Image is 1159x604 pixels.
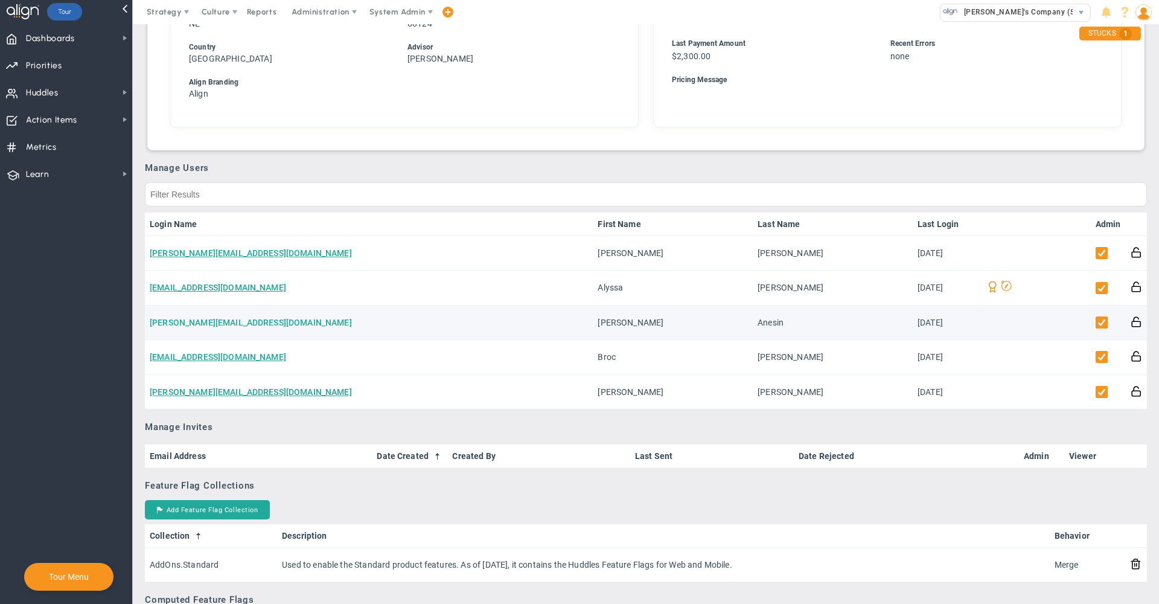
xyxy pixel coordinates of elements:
a: Last Name [758,219,907,229]
td: [DATE] [913,306,979,340]
span: Metrics [26,135,57,160]
button: Add Feature Flag Collection [145,500,270,519]
div: STUCKS [1079,27,1141,40]
div: Recent Errors [890,38,1087,50]
td: Alyssa [593,271,753,305]
button: Reset Password [1131,246,1142,259]
span: Administration [292,7,349,16]
a: [PERSON_NAME][EMAIL_ADDRESS][DOMAIN_NAME] [150,248,352,258]
a: [PERSON_NAME][EMAIL_ADDRESS][DOMAIN_NAME] [150,387,352,397]
td: [PERSON_NAME] [753,375,913,410]
button: Tour Menu [45,571,92,582]
span: Culture [202,7,230,16]
span: Align [189,89,208,98]
a: Last Login [918,219,974,229]
span: 1 [1119,28,1132,40]
td: [PERSON_NAME] [753,340,913,374]
h3: Manage Invites [145,422,1147,432]
button: Reset Password [1131,350,1142,362]
td: Broc [593,340,753,374]
div: Last Payment Amount [672,38,868,50]
a: Admin [1096,219,1121,229]
td: [PERSON_NAME] [593,375,753,410]
a: [EMAIL_ADDRESS][DOMAIN_NAME] [150,283,286,292]
span: Dashboards [26,26,75,51]
td: [DATE] [913,236,979,271]
a: Behavior [1055,531,1120,541]
button: Remove Collection [1130,557,1141,570]
td: Anesin [753,306,913,340]
td: [PERSON_NAME] [753,271,913,305]
h3: Manage Users [145,162,1147,173]
div: Advisor [407,42,604,53]
span: System Admin [369,7,426,16]
a: Last Sent [635,451,789,461]
span: $2,300.00 [672,51,710,61]
a: [EMAIL_ADDRESS][DOMAIN_NAME] [150,352,286,362]
a: Admin [1024,451,1059,461]
a: Date Created [377,451,442,461]
div: Country [189,42,385,53]
span: [PERSON_NAME]'s Company (Sandbox) [958,4,1104,20]
a: Collection [150,531,272,541]
span: Action Items [26,108,77,133]
td: [DATE] [913,271,979,305]
td: [PERSON_NAME] [593,306,753,340]
span: Huddles [26,80,59,106]
span: Align Champion [984,280,998,295]
span: Learn [26,162,49,187]
span: none [890,51,910,61]
img: 33318.Company.photo [943,4,958,19]
span: [PERSON_NAME] [407,54,473,63]
button: Reset Password [1131,315,1142,328]
a: Description [282,531,1044,541]
a: Created By [452,451,625,461]
td: [DATE] [913,375,979,410]
td: AddOns.Standard [145,548,277,582]
a: Login Name [150,219,588,229]
td: [PERSON_NAME] [593,236,753,271]
a: First Name [598,219,747,229]
a: Email Address [150,451,367,461]
a: Viewer [1069,451,1120,461]
input: Filter Results [145,182,1147,207]
div: Pricing Message [672,74,1087,86]
button: Reset Password [1131,280,1142,293]
td: Used to enable the Standard product features. As of [DATE], it contains the Huddles Feature Flags... [277,548,1050,582]
span: select [1073,4,1090,21]
a: Date Rejected [799,451,1014,461]
span: Priorities [26,53,62,79]
td: [PERSON_NAME] [753,236,913,271]
span: Decision Maker [998,280,1012,295]
span: [GEOGRAPHIC_DATA] [189,54,272,63]
img: 48978.Person.photo [1135,4,1152,21]
a: [PERSON_NAME][EMAIL_ADDRESS][DOMAIN_NAME] [150,318,352,327]
h3: Feature Flag Collections [145,480,1147,491]
td: Merge [1050,548,1125,582]
span: Strategy [147,7,182,16]
td: [DATE] [913,340,979,374]
div: Align Branding [189,77,604,88]
button: Reset Password [1131,385,1142,397]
